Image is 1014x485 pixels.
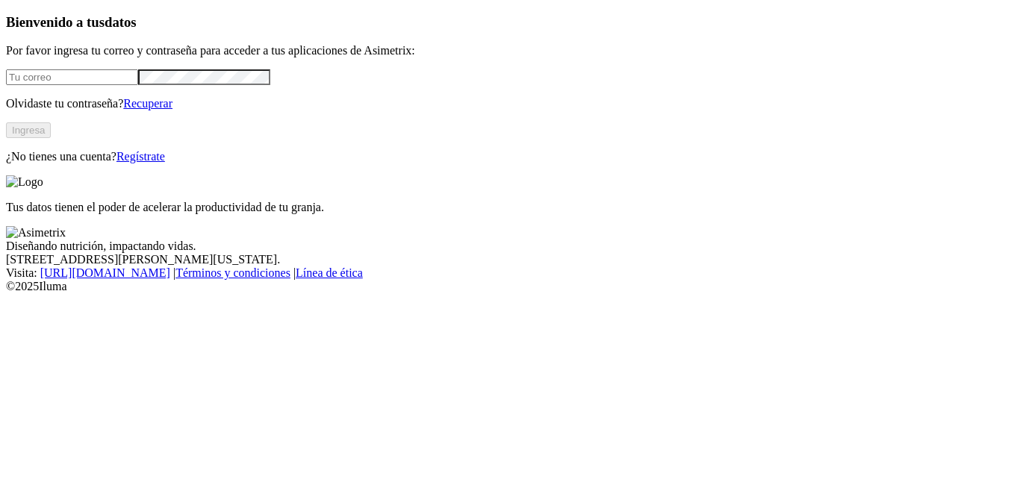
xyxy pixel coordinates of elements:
p: ¿No tienes una cuenta? [6,150,1008,163]
input: Tu correo [6,69,138,85]
a: Regístrate [116,150,165,163]
div: © 2025 Iluma [6,280,1008,293]
div: Visita : | | [6,266,1008,280]
button: Ingresa [6,122,51,138]
img: Logo [6,175,43,189]
div: Diseñando nutrición, impactando vidas. [6,240,1008,253]
span: datos [105,14,137,30]
a: Recuperar [123,97,172,110]
img: Asimetrix [6,226,66,240]
div: [STREET_ADDRESS][PERSON_NAME][US_STATE]. [6,253,1008,266]
a: Términos y condiciones [175,266,290,279]
a: Línea de ética [296,266,363,279]
p: Por favor ingresa tu correo y contraseña para acceder a tus aplicaciones de Asimetrix: [6,44,1008,57]
p: Olvidaste tu contraseña? [6,97,1008,110]
h3: Bienvenido a tus [6,14,1008,31]
p: Tus datos tienen el poder de acelerar la productividad de tu granja. [6,201,1008,214]
a: [URL][DOMAIN_NAME] [40,266,170,279]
